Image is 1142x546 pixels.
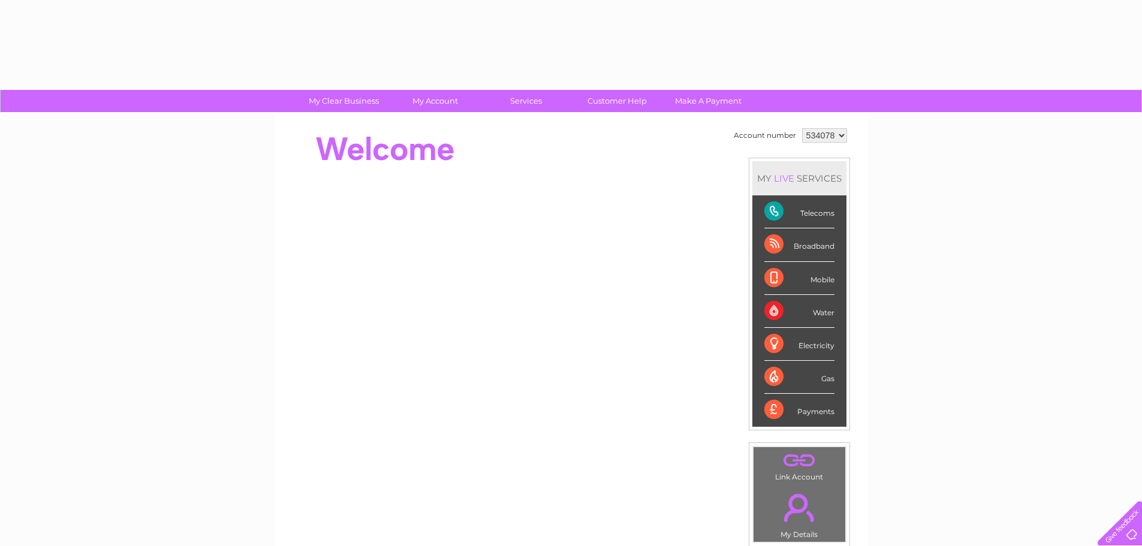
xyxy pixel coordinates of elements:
[764,394,834,426] div: Payments
[753,447,846,484] td: Link Account
[568,90,667,112] a: Customer Help
[764,195,834,228] div: Telecoms
[659,90,758,112] a: Make A Payment
[294,90,393,112] a: My Clear Business
[772,173,797,184] div: LIVE
[764,228,834,261] div: Broadband
[764,328,834,361] div: Electricity
[764,262,834,295] div: Mobile
[731,125,799,146] td: Account number
[757,450,842,471] a: .
[477,90,575,112] a: Services
[752,161,846,195] div: MY SERVICES
[764,295,834,328] div: Water
[764,361,834,394] div: Gas
[753,484,846,542] td: My Details
[757,487,842,529] a: .
[385,90,484,112] a: My Account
